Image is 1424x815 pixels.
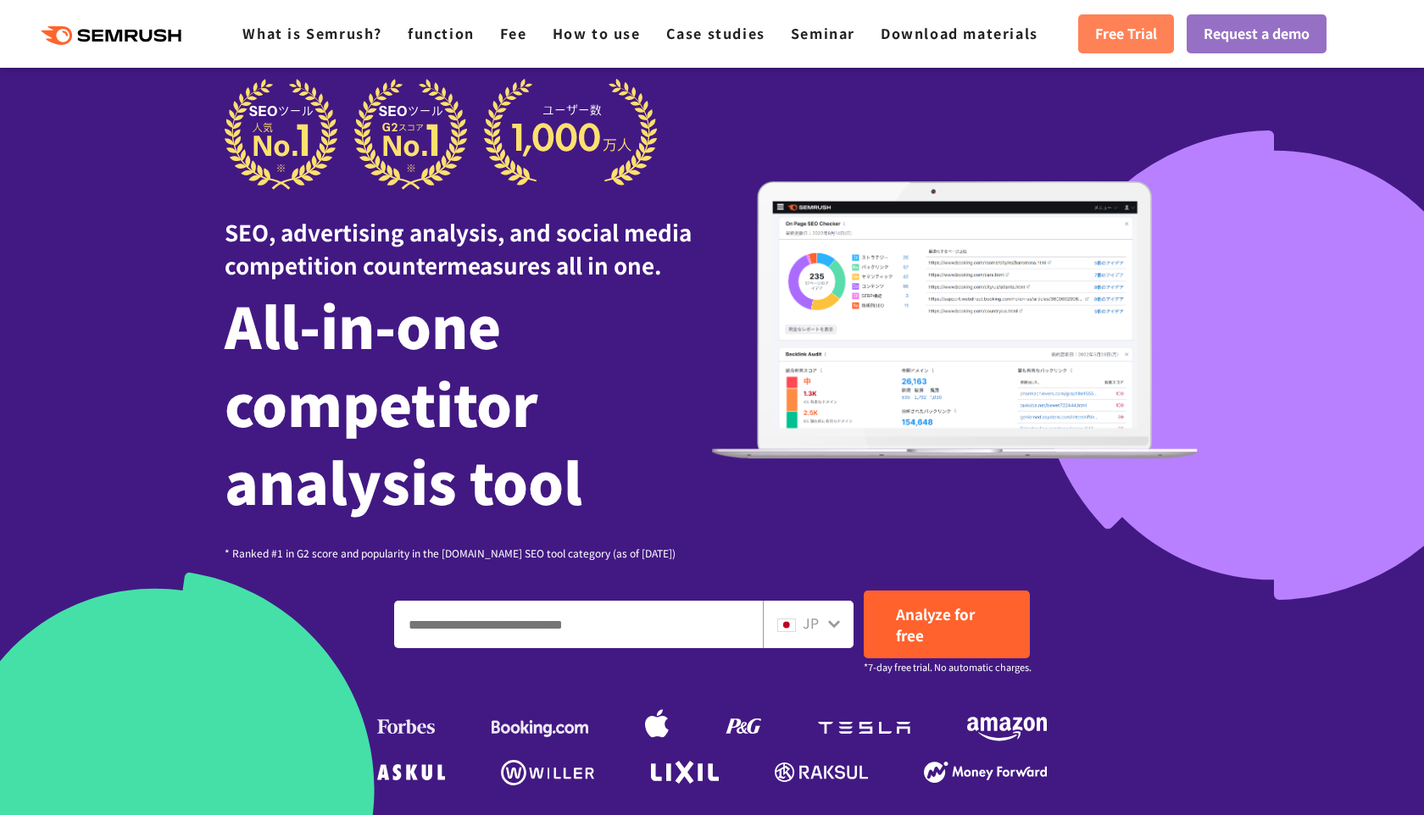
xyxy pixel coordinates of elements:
a: Seminar [791,23,855,43]
a: How to use [553,23,641,43]
font: *7-day free trial. No automatic charges. [864,660,1032,674]
a: Fee [500,23,527,43]
a: Download materials [881,23,1038,43]
a: Analyze for free [864,590,1030,658]
a: Case studies [666,23,765,43]
font: Free Trial [1095,23,1157,43]
font: * Ranked #1 in G2 score and popularity in the [DOMAIN_NAME] SEO tool category (as of [DATE]) [225,546,676,560]
font: Analyze for free [896,603,975,646]
font: competitor analysis tool [225,362,582,521]
font: Request a demo [1204,23,1310,43]
font: All-in-one [225,284,501,365]
font: JP [803,613,819,633]
font: SEO, advertising analysis, and social media competition countermeasures all in one. [225,216,692,280]
a: Request a demo [1187,14,1327,53]
input: Enter a domain, keyword or URL [395,602,762,647]
a: function [408,23,475,43]
a: What is Semrush? [242,23,382,43]
a: Free Trial [1078,14,1174,53]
